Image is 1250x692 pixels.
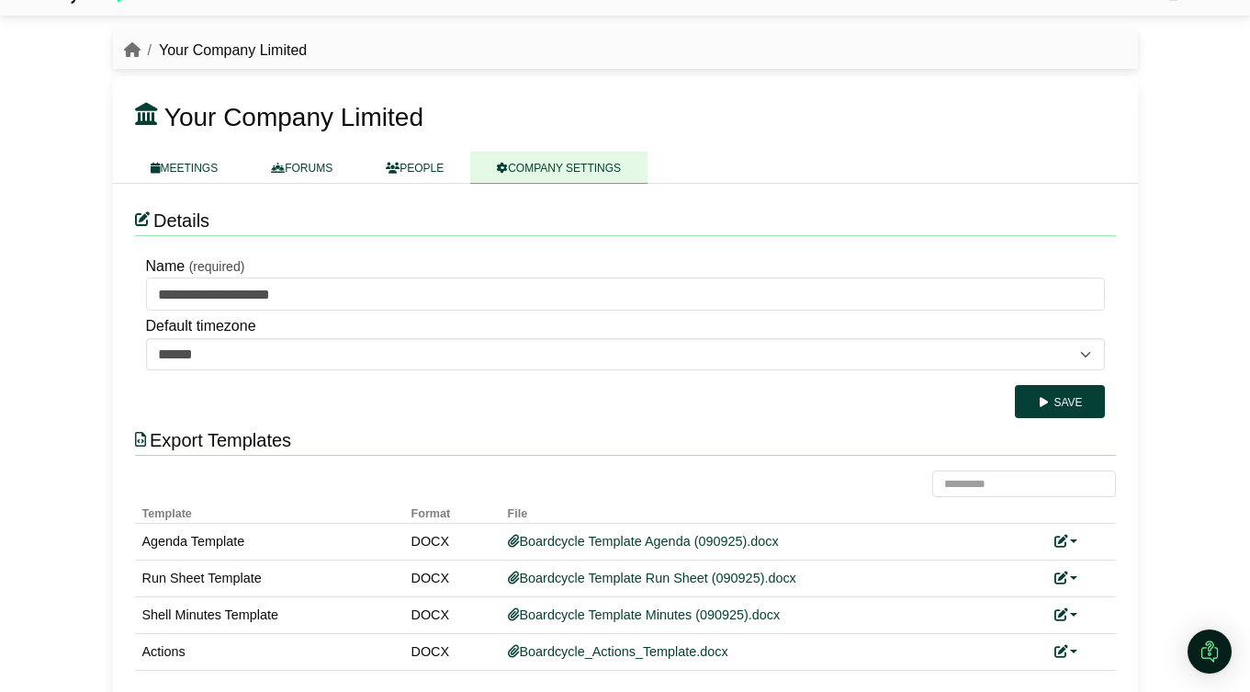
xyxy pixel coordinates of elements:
a: Boardcycle_Actions_Template.docx [508,644,728,659]
span: Details [153,210,209,231]
a: PEOPLE [359,152,470,184]
td: DOCX [404,597,501,634]
td: Shell Minutes Template [135,597,404,634]
td: DOCX [404,561,501,597]
label: Name [146,255,186,278]
a: Boardcycle Template Minutes (090925).docx [508,607,781,622]
span: Your Company Limited [164,103,423,131]
small: (required) [189,259,245,274]
a: COMPANY SETTINGS [470,152,648,184]
td: DOCX [404,634,501,671]
nav: breadcrumb [124,39,308,62]
label: Default timezone [146,314,256,338]
a: Boardcycle Template Run Sheet (090925).docx [508,571,796,585]
li: Your Company Limited [141,39,308,62]
td: Run Sheet Template [135,561,404,597]
div: Open Intercom Messenger [1188,630,1232,674]
button: Save [1015,385,1104,418]
td: DOCX [404,524,501,561]
a: MEETINGS [124,152,245,184]
th: Template [135,497,404,524]
th: Format [404,497,501,524]
td: Agenda Template [135,524,404,561]
th: File [501,497,1047,524]
span: Export Templates [150,430,291,450]
a: FORUMS [244,152,359,184]
td: Actions [135,634,404,671]
a: Boardcycle Template Agenda (090925).docx [508,534,779,549]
